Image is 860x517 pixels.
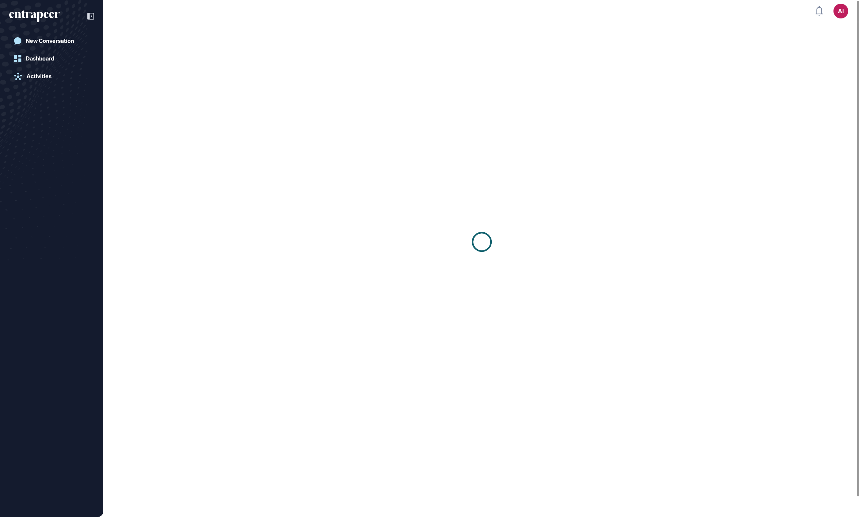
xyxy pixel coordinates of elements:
a: Dashboard [9,51,94,66]
div: entrapeer-logo [9,10,60,22]
a: Activities [9,69,94,84]
div: Dashboard [26,55,54,62]
a: New Conversation [9,34,94,48]
button: AI [833,4,848,18]
div: New Conversation [26,38,74,44]
div: Activities [27,73,52,80]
